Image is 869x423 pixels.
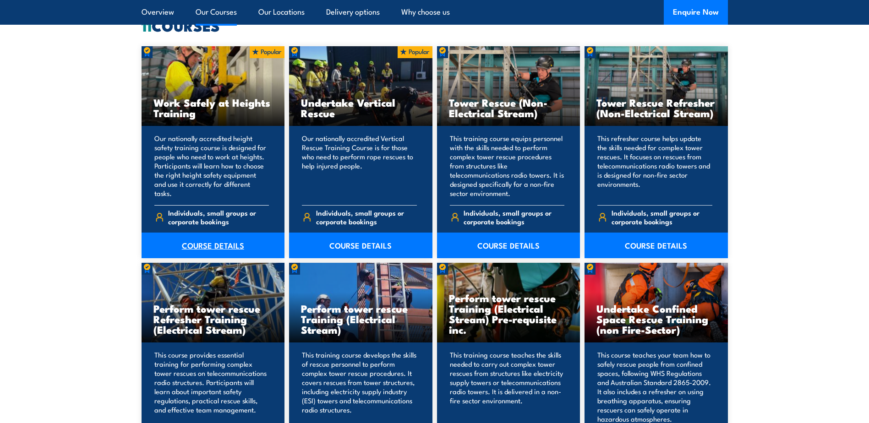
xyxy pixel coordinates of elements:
[596,303,716,335] h3: Undertake Confined Space Rescue Training (non Fire-Sector)
[449,293,568,335] h3: Perform tower rescue Training (Electrical Stream) Pre-requisite inc.
[302,134,417,198] p: Our nationally accredited Vertical Rescue Training Course is for those who need to perform rope r...
[596,97,716,118] h3: Tower Rescue Refresher (Non-Electrical Stream)
[597,134,712,198] p: This refresher course helps update the skills needed for complex tower rescues. It focuses on res...
[142,19,728,32] h2: COURSES
[153,97,273,118] h3: Work Safely at Heights Training
[142,14,152,37] strong: 11
[154,134,269,198] p: Our nationally accredited height safety training course is designed for people who need to work a...
[301,303,421,335] h3: Perform tower rescue Training (Electrical Stream)
[316,208,417,226] span: Individuals, small groups or corporate bookings
[449,97,568,118] h3: Tower Rescue (Non-Electrical Stream)
[464,208,564,226] span: Individuals, small groups or corporate bookings
[585,233,728,258] a: COURSE DETAILS
[153,303,273,335] h3: Perform tower rescue Refresher Training (Electrical Stream)
[437,233,580,258] a: COURSE DETAILS
[142,233,285,258] a: COURSE DETAILS
[612,208,712,226] span: Individuals, small groups or corporate bookings
[289,233,432,258] a: COURSE DETAILS
[168,208,269,226] span: Individuals, small groups or corporate bookings
[301,97,421,118] h3: Undertake Vertical Rescue
[450,134,565,198] p: This training course equips personnel with the skills needed to perform complex tower rescue proc...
